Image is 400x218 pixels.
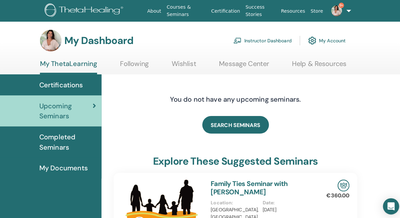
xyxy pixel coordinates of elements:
a: Resources [274,5,304,17]
a: My ThetaLearning [39,59,96,73]
p: Date : [259,196,306,203]
a: About [142,5,161,17]
a: Certification [205,5,239,17]
p: [DATE] [259,203,306,210]
span: Certifications [39,79,82,89]
img: In-Person Seminar [333,177,344,189]
a: Courses & Seminars [162,1,206,20]
img: cog.svg [304,34,312,46]
a: Family Ties Seminar with [PERSON_NAME] [208,177,283,193]
img: default.jpg [39,29,61,51]
a: Following [118,59,147,72]
a: Success Stories [239,1,274,20]
a: Instructor Dashboard [230,33,287,47]
h4: You do not have any upcoming seminars. [127,94,337,102]
div: Open Intercom Messenger [377,195,393,211]
span: SEARCH SEMINARS [208,120,257,127]
a: Help & Resources [288,59,341,72]
h3: explore these suggested seminars [151,153,313,165]
span: Upcoming Seminars [39,99,91,119]
img: logo.png [44,3,124,18]
img: default.jpg [326,5,337,16]
a: Message Center [216,59,265,72]
a: SEARCH SEMINARS [199,114,265,132]
span: Completed Seminars [39,130,95,150]
p: €360.00 [322,189,344,197]
a: Wishlist [169,59,193,72]
p: Location : [208,196,255,203]
p: [GEOGRAPHIC_DATA], [GEOGRAPHIC_DATA] [208,203,255,217]
h3: My Dashboard [63,34,131,46]
a: My Account [304,33,341,47]
span: My Documents [39,161,86,171]
a: Store [303,5,321,17]
span: 9+ [334,3,339,8]
img: chalkboard-teacher.svg [230,37,238,43]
